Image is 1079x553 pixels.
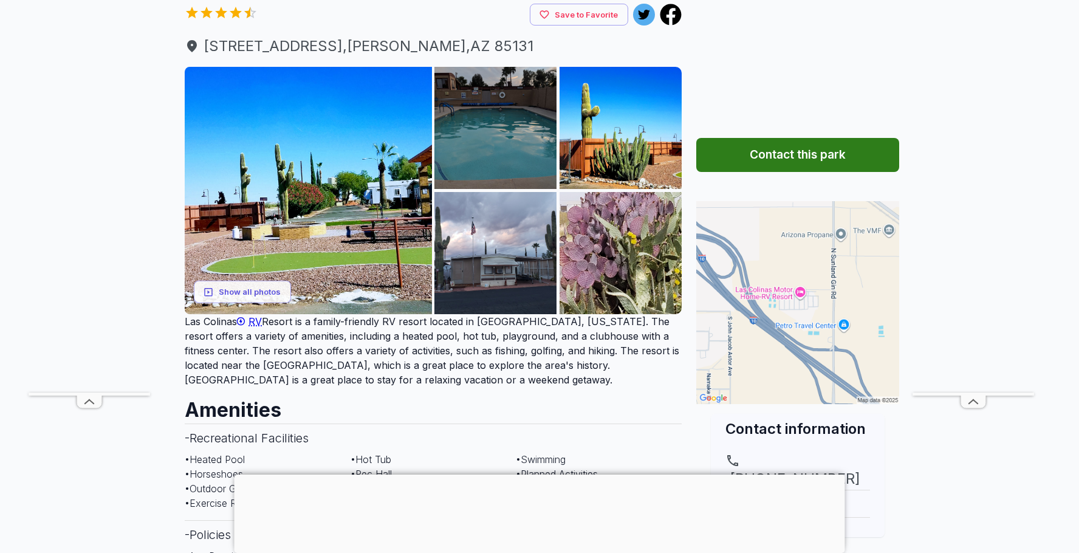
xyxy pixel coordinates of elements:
span: • Rec Hall [351,468,392,480]
a: [PHONE_NUMBER] [725,453,870,490]
span: • Outdoor Games [185,483,260,495]
a: RV [237,315,262,328]
img: AAcXr8p-wU_K-TPfOuUmN39EU6Sfqfj-NwC5NKhwI96lhE5io4ujNCuwyo4CDvFWDKWMvmncPbTqFdLcr52EZNlF3HkaJ9HAe... [434,67,557,189]
iframe: Advertisement [913,28,1034,393]
h2: Amenities [185,387,682,424]
button: Show all photos [194,281,291,303]
img: AAcXr8o-1gjRVu_QKYwd1vc2aXIwdDjONEQo9RkiUE5yt9kGNo0H6-lSN5oHq4x7-mDRM-bTxXcN54AqBw-0FoRHn8w37mB_b... [185,67,432,314]
span: • Planned Activities [516,468,598,480]
img: AAcXr8qKpD-dksIN8Aj45Bf1Zq0Ju6j0TrJwRLfpYYR7uLacww6XsBGim1b8Lh8bqKQ9fsknvPOaVN7Pu4nSv6pdQHlnHyIqA... [434,192,557,314]
p: Las Colinas Resort is a family-friendly RV resort located in [GEOGRAPHIC_DATA], [US_STATE]. The r... [185,314,682,387]
span: • Hot Tub [351,453,391,465]
img: Map for Las Colinas RV Resort [696,201,899,404]
h3: - Recreational Facilities [185,424,682,452]
span: RV [248,315,262,328]
img: AAcXr8riTDh9WCndQIamFbUNs6_fSxpv9owZfrgWNpR23OXavlbQsvdKAMy_NH_iXRM2d4_CmtoiNEmF1AiP3L30hoDzEbL6R... [560,192,682,314]
span: • Exercise Room [185,497,256,509]
iframe: Advertisement [235,475,845,550]
img: AAcXr8odOTocgRm1fs_Jvv4ACyqhJAV2POUW4KfmzbiTKHb2uHxb0uq7Ixq7IoceqqM6lMBAX0vmJ2V1G0xyehWteqmvMH8-5... [560,67,682,189]
span: • Horseshoes [185,468,243,480]
a: [STREET_ADDRESS],[PERSON_NAME],AZ 85131 [185,35,682,57]
h2: Contact information [725,419,870,439]
button: Contact this park [696,138,899,172]
h3: - Policies [185,520,682,549]
span: • Swimming [516,453,566,465]
span: • Heated Pool [185,453,245,465]
button: Save to Favorite [530,4,628,26]
iframe: Advertisement [29,28,150,393]
span: [STREET_ADDRESS] , [PERSON_NAME] , AZ 85131 [185,35,682,57]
